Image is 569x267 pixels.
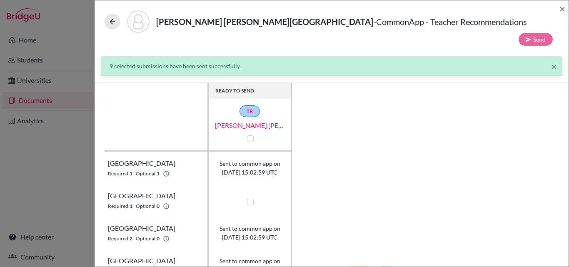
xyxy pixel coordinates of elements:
span: Optional: [136,170,157,177]
b: 1 [157,170,160,177]
button: Close [551,62,557,72]
span: Required: [108,202,130,210]
span: Optional: [136,202,157,210]
button: Send [519,33,553,46]
b: 1 [130,202,132,210]
div: 9 selected submissions have been sent successfully. [110,62,554,70]
button: Close [559,4,565,14]
a: [PERSON_NAME] [PERSON_NAME] [208,120,292,130]
b: 0 [157,202,160,210]
span: [GEOGRAPHIC_DATA] [108,256,175,266]
span: Required: [108,235,130,242]
b: 2 [130,235,132,242]
span: - CommonApp - Teacher Recommendations [373,17,527,27]
b: 1 [130,170,132,177]
th: READY TO SEND [209,83,292,99]
span: [GEOGRAPHIC_DATA] [108,223,175,233]
strong: [PERSON_NAME] [PERSON_NAME][GEOGRAPHIC_DATA] [156,17,373,27]
span: Required: [108,170,130,177]
b: 0 [157,235,160,242]
span: Optional: [136,235,157,242]
span: Sent to common app on [DATE] 15:02:59 UTC [220,224,280,242]
span: × [551,60,557,72]
span: Sent to common app on [DATE] 15:02:59 UTC [220,159,280,177]
a: TR [240,105,260,117]
span: [GEOGRAPHIC_DATA] [108,191,175,201]
span: [GEOGRAPHIC_DATA] [108,158,175,168]
span: × [559,2,565,15]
